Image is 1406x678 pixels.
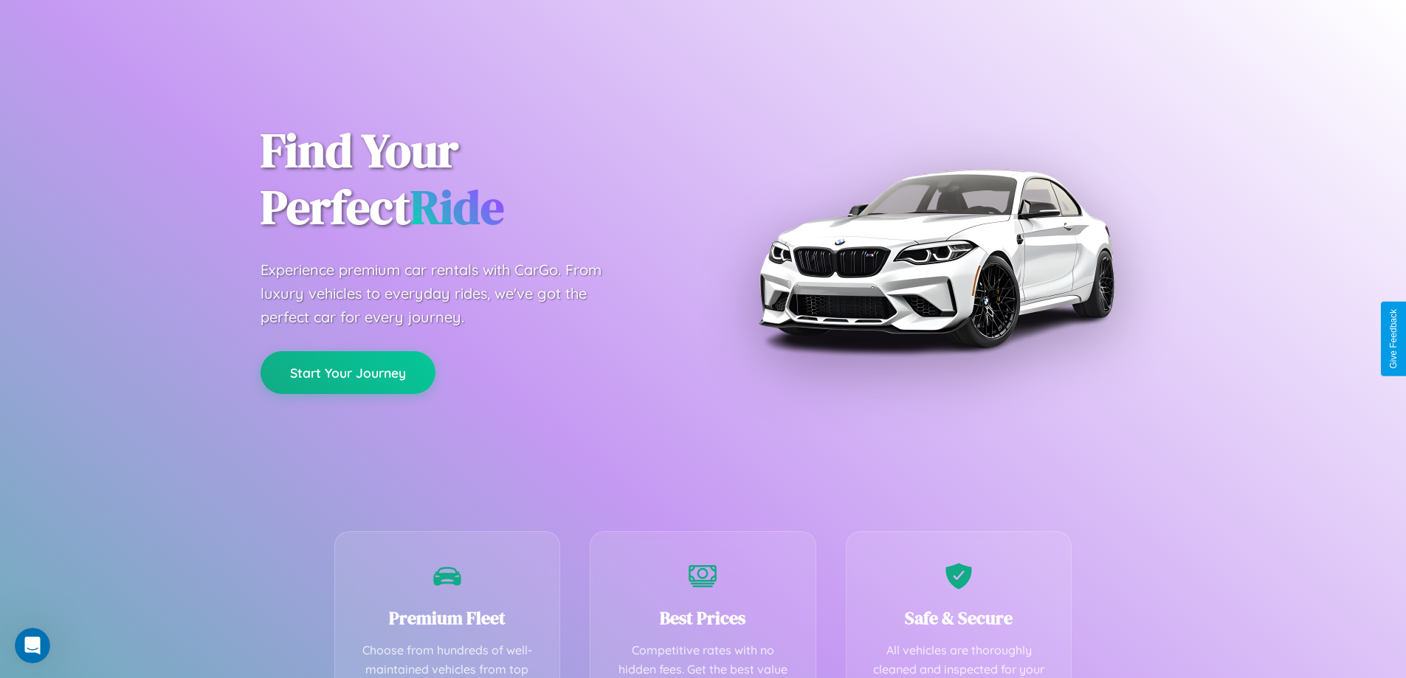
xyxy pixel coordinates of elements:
iframe: Intercom live chat [15,628,50,663]
h3: Best Prices [613,606,793,630]
div: Give Feedback [1388,309,1399,369]
button: Start Your Journey [261,351,435,394]
p: Experience premium car rentals with CarGo. From luxury vehicles to everyday rides, we've got the ... [261,258,630,329]
img: Premium BMW car rental vehicle [751,74,1120,443]
h3: Premium Fleet [357,606,538,630]
span: Ride [410,175,504,239]
h1: Find Your Perfect [261,122,681,236]
h3: Safe & Secure [869,606,1050,630]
